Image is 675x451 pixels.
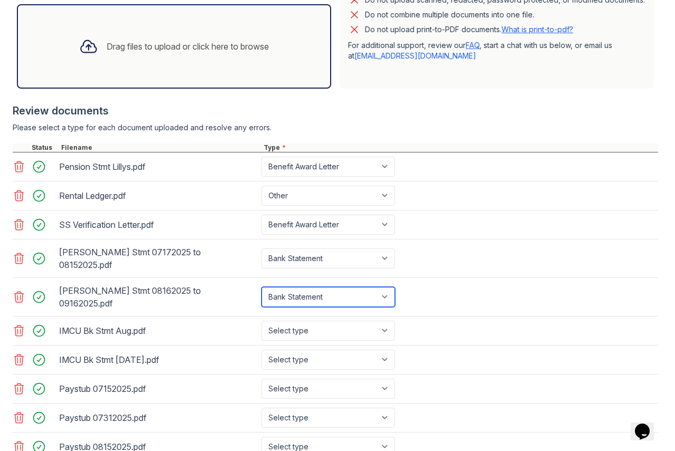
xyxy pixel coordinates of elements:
[262,143,658,152] div: Type
[502,25,573,34] a: What is print-to-pdf?
[59,216,257,233] div: SS Verification Letter.pdf
[59,158,257,175] div: Pension Stmt Lillys.pdf
[59,409,257,426] div: Paystub 07312025.pdf
[59,322,257,339] div: IMCU Bk Stmt Aug.pdf
[59,282,257,312] div: [PERSON_NAME] Stmt 08162025 to 09162025.pdf
[59,380,257,397] div: Paystub 07152025.pdf
[348,40,645,61] p: For additional support, review our , start a chat with us below, or email us at
[59,187,257,204] div: Rental Ledger.pdf
[107,40,269,53] div: Drag files to upload or click here to browse
[13,122,658,133] div: Please select a type for each document uploaded and resolve any errors.
[30,143,59,152] div: Status
[59,143,262,152] div: Filename
[59,244,257,273] div: [PERSON_NAME] Stmt 07172025 to 08152025.pdf
[631,409,664,440] iframe: chat widget
[365,24,573,35] p: Do not upload print-to-PDF documents.
[59,351,257,368] div: IMCU Bk Stmt [DATE].pdf
[354,51,476,60] a: [EMAIL_ADDRESS][DOMAIN_NAME]
[13,103,658,118] div: Review documents
[466,41,479,50] a: FAQ
[365,8,534,21] div: Do not combine multiple documents into one file.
